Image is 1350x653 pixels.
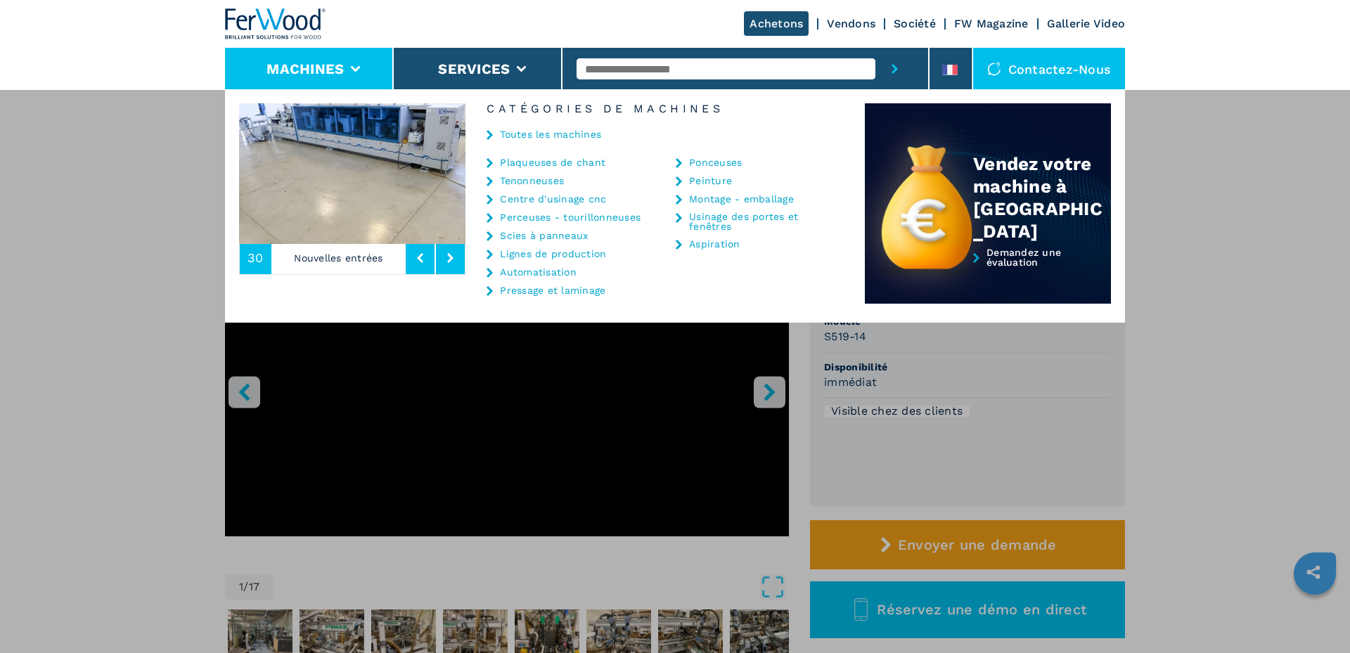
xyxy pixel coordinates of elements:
img: Ferwood [225,8,326,39]
h6: Catégories de machines [465,103,865,115]
p: Nouvelles entrées [271,242,406,274]
a: Usinage des portes et fenêtres [689,212,830,231]
a: Peinture [689,176,732,186]
a: Plaqueuses de chant [500,157,605,167]
a: Perceuses - tourillonneuses [500,212,641,222]
a: Achetons [744,11,809,36]
a: Aspiration [689,239,740,249]
a: Vendons [827,17,875,30]
a: Centre d'usinage cnc [500,194,606,204]
a: Tenonneuses [500,176,564,186]
a: Société [894,17,936,30]
span: 30 [247,252,264,264]
div: Vendez votre machine à [GEOGRAPHIC_DATA] [973,153,1111,243]
a: Scies à panneaux [500,231,588,240]
a: Montage - emballage [689,194,794,204]
button: Machines [266,60,344,77]
a: Gallerie Video [1047,17,1126,30]
img: Contactez-nous [987,62,1001,76]
button: submit-button [875,48,914,90]
a: Lignes de production [500,249,606,259]
a: Ponceuses [689,157,742,167]
img: image [239,103,465,244]
a: Toutes les machines [500,129,601,139]
a: FW Magazine [954,17,1029,30]
button: Services [438,60,510,77]
div: Contactez-nous [973,48,1126,90]
img: image [465,103,692,244]
a: Pressage et laminage [500,285,605,295]
a: Automatisation [500,267,577,277]
a: Demandez une évaluation [865,247,1111,304]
